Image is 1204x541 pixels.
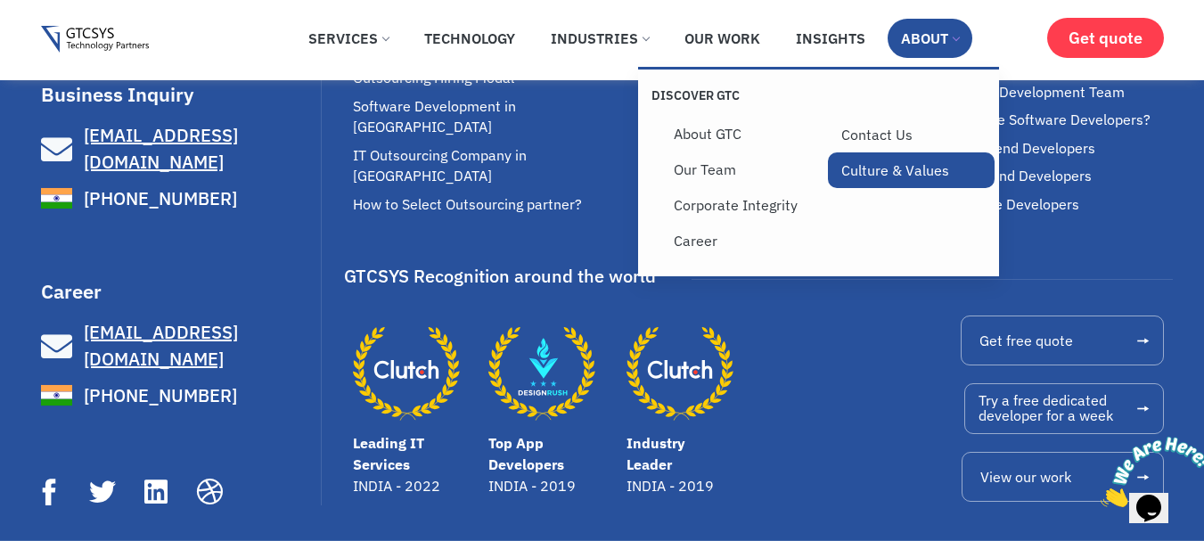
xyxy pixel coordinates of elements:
span: Get quote [1069,29,1143,47]
a: About GTC [660,116,828,152]
span: [EMAIL_ADDRESS][DOMAIN_NAME] [84,123,238,174]
img: Gtcsys logo [41,26,149,53]
a: Hire Frontend Developers [930,138,1173,159]
a: [PHONE_NUMBER] [41,183,316,214]
a: Top App Developers [488,320,595,427]
a: [PHONE_NUMBER] [41,380,316,411]
a: [EMAIL_ADDRESS][DOMAIN_NAME] [41,319,316,373]
span: Hire Mobile Developers [930,194,1079,215]
a: Try a free dedicateddeveloper for a week [964,383,1163,434]
a: How to Hire Software Developers? [930,110,1173,130]
a: Insights [782,19,879,58]
a: Industry Leader [627,434,685,473]
a: Our Work [671,19,774,58]
span: Get free quote [979,333,1073,348]
span: How to Hire Software Developers? [930,110,1151,130]
a: Top App Developers [488,434,564,473]
span: Try a free dedicated developer for a week [979,393,1113,424]
img: Chat attention grabber [7,7,118,78]
a: Leading IT Services [353,320,460,427]
a: Technology [411,19,528,58]
a: Dedicated Development Team [930,82,1173,102]
a: Services [295,19,402,58]
a: Our Team [660,152,828,187]
div: GTCSYS Recognition around the world [344,259,656,293]
a: Career [660,223,828,258]
span: [EMAIL_ADDRESS][DOMAIN_NAME] [84,320,238,371]
a: Get free quote [961,316,1163,365]
span: [PHONE_NUMBER] [79,185,237,212]
span: View our work [980,470,1071,484]
span: How to Select Outsourcing partner? [353,194,582,215]
span: Dedicated Development Team [930,82,1125,102]
p: INDIA - 2019 [488,475,609,496]
a: Software Development in [GEOGRAPHIC_DATA] [353,96,645,138]
a: Industry Leader [627,320,733,427]
a: Culture & Values [828,152,995,188]
iframe: chat widget [1093,430,1204,514]
a: IT Outsourcing Company in [GEOGRAPHIC_DATA] [353,145,645,187]
a: Industries [537,19,662,58]
span: [PHONE_NUMBER] [79,382,237,409]
a: Hire Mobile Developers [930,194,1173,215]
h3: Business Inquiry [41,85,316,104]
a: View our work [962,452,1163,502]
a: [EMAIL_ADDRESS][DOMAIN_NAME] [41,122,316,176]
a: Leading IT Services [353,434,424,473]
span: Hire Frontend Developers [930,138,1095,159]
a: Get quote [1047,18,1164,58]
a: Corporate Integrity [660,187,828,223]
span: Hire Backend Developers [930,166,1092,186]
h3: Career [41,282,316,301]
a: Hire Backend Developers [930,166,1173,186]
a: About [888,19,972,58]
p: INDIA - 2022 [353,475,471,496]
p: Discover GTC [651,87,819,103]
a: Contact Us [828,117,995,152]
p: INDIA - 2019 [627,475,723,496]
a: How to Select Outsourcing partner? [353,194,645,215]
